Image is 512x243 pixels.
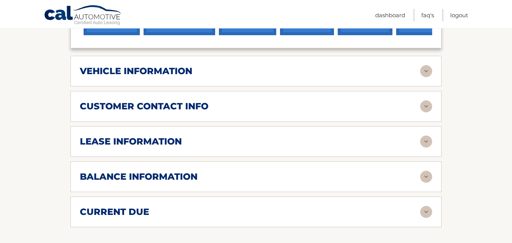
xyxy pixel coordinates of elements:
a: FAQ's [421,9,434,21]
h2: balance information [80,171,198,182]
h2: lease information [80,136,182,147]
img: accordion-rest.svg [420,65,432,77]
a: Logout [450,9,468,21]
a: Dashboard [375,9,405,21]
a: Cal Automotive [44,5,123,27]
h2: customer contact info [80,101,208,112]
img: accordion-rest.svg [420,136,432,148]
img: accordion-rest.svg [420,206,432,218]
img: accordion-rest.svg [420,171,432,183]
h2: current due [80,206,149,218]
img: accordion-rest.svg [420,100,432,112]
h2: vehicle information [80,66,192,77]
